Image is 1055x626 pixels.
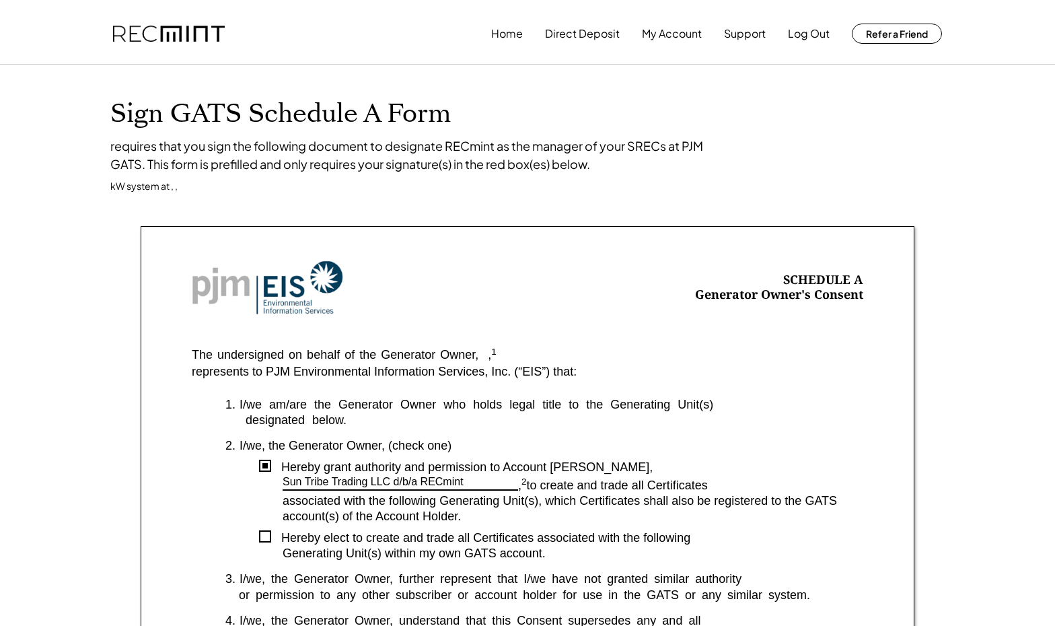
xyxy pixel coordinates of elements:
img: Screenshot%202023-10-20%20at%209.53.17%20AM.png [192,260,343,315]
div: represents to PJM Environmental Information Services, Inc. (“EIS”) that: [192,364,577,380]
div: Generating Unit(s) within my own GATS account. [283,546,863,561]
div: The undersigned on behalf of the Generator Owner, , [192,349,497,362]
div: , [518,479,527,493]
div: I/we, the Generator Owner, (check one) [240,438,863,454]
div: or permission to any other subscriber or account holder for use in the GATS or any similar system. [225,588,863,603]
div: 1. [225,397,235,413]
button: Support [724,20,766,47]
sup: 1 [491,347,497,357]
button: Direct Deposit [545,20,620,47]
div: requires that you sign the following document to designate RECmint as the manager of your SRECs a... [110,137,716,173]
div: I/we, the Generator Owner, further represent that I/we have not granted similar authority [240,571,863,587]
div: SCHEDULE A Generator Owner's Consent [695,273,863,303]
button: Log Out [788,20,830,47]
div: I/we am/are the Generator Owner who holds legal title to the Generating Unit(s) [240,397,863,413]
div: Hereby grant authority and permission to Account [PERSON_NAME], [271,460,863,475]
div: to create and trade all Certificates [527,479,863,493]
div: Hereby elect to create and trade all Certificates associated with the following [271,530,863,546]
div: 3. [225,571,235,587]
div: 2. [225,438,235,454]
div: associated with the following Generating Unit(s), which Certificates shall also be registered to ... [283,493,863,525]
button: Refer a Friend [852,24,942,44]
h1: Sign GATS Schedule A Form [110,98,945,130]
div: Sun Tribe Trading LLC d/b/a RECmint [283,475,464,489]
div: designated below. [225,413,863,428]
div: kW system at , , [110,180,178,193]
img: recmint-logotype%403x.png [113,26,225,42]
sup: 2 [521,477,527,487]
button: Home [491,20,523,47]
button: My Account [642,20,702,47]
